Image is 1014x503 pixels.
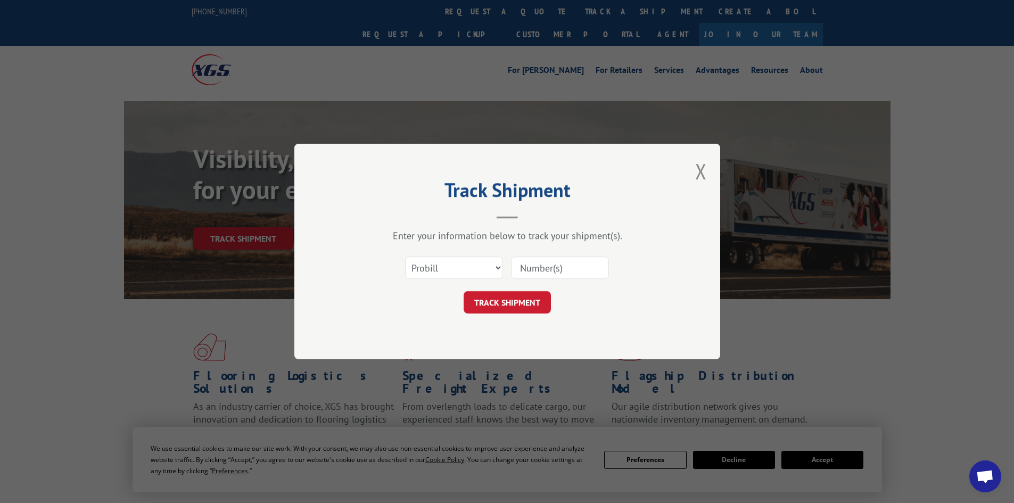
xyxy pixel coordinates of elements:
button: Close modal [695,157,707,185]
button: TRACK SHIPMENT [464,291,551,314]
div: Open chat [969,460,1001,492]
h2: Track Shipment [348,183,667,203]
div: Enter your information below to track your shipment(s). [348,229,667,242]
input: Number(s) [511,257,609,279]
